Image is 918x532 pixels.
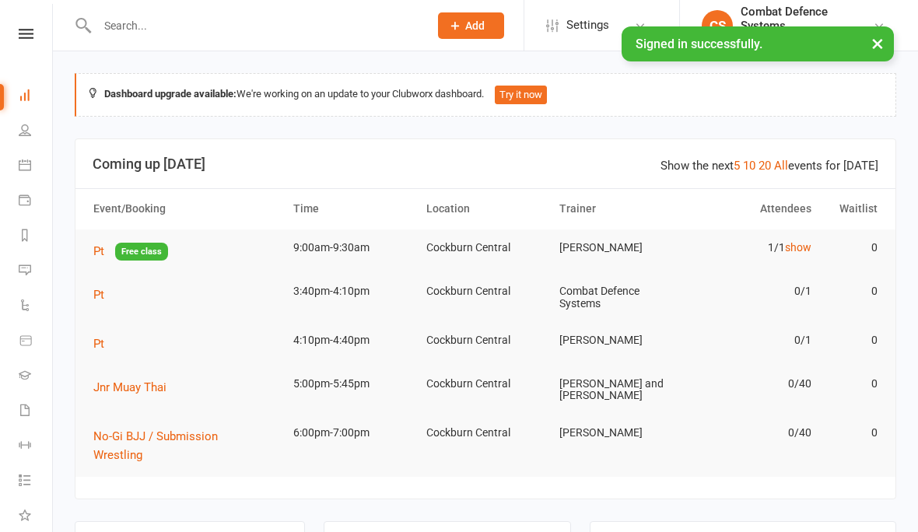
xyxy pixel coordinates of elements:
[419,189,552,229] th: Location
[19,114,54,149] a: People
[19,219,54,254] a: Reports
[759,159,771,173] a: 20
[552,189,685,229] th: Trainer
[743,159,755,173] a: 10
[104,88,237,100] strong: Dashboard upgrade available:
[93,334,115,353] button: Pt
[86,189,286,229] th: Event/Booking
[785,241,811,254] a: show
[19,184,54,219] a: Payments
[93,429,218,462] span: No-Gi BJJ / Submission Wrestling
[93,427,279,464] button: No-Gi BJJ / Submission Wrestling
[286,415,419,451] td: 6:00pm-7:00pm
[685,415,818,451] td: 0/40
[93,156,878,172] h3: Coming up [DATE]
[734,159,740,173] a: 5
[93,15,418,37] input: Search...
[419,229,552,266] td: Cockburn Central
[286,189,419,229] th: Time
[286,273,419,310] td: 3:40pm-4:10pm
[93,244,104,258] span: Pt
[685,322,818,359] td: 0/1
[552,229,685,266] td: [PERSON_NAME]
[419,415,552,451] td: Cockburn Central
[685,189,818,229] th: Attendees
[419,322,552,359] td: Cockburn Central
[774,159,788,173] a: All
[552,366,685,415] td: [PERSON_NAME] and [PERSON_NAME]
[93,337,104,351] span: Pt
[286,229,419,266] td: 9:00am-9:30am
[495,86,547,104] button: Try it now
[438,12,504,39] button: Add
[818,322,885,359] td: 0
[818,273,885,310] td: 0
[636,37,762,51] span: Signed in successfully.
[465,19,485,32] span: Add
[685,273,818,310] td: 0/1
[818,229,885,266] td: 0
[75,73,896,117] div: We're working on an update to your Clubworx dashboard.
[115,243,168,261] span: Free class
[93,378,177,397] button: Jnr Muay Thai
[566,8,609,43] span: Settings
[419,273,552,310] td: Cockburn Central
[19,79,54,114] a: Dashboard
[864,26,892,60] button: ×
[818,189,885,229] th: Waitlist
[19,324,54,359] a: Product Sales
[660,156,878,175] div: Show the next events for [DATE]
[702,10,733,41] div: CS
[552,273,685,322] td: Combat Defence Systems
[93,380,166,394] span: Jnr Muay Thai
[419,366,552,402] td: Cockburn Central
[93,242,168,261] button: PtFree class
[93,285,115,304] button: Pt
[818,415,885,451] td: 0
[685,229,818,266] td: 1/1
[552,322,685,359] td: [PERSON_NAME]
[685,366,818,402] td: 0/40
[286,366,419,402] td: 5:00pm-5:45pm
[552,415,685,451] td: [PERSON_NAME]
[19,149,54,184] a: Calendar
[818,366,885,402] td: 0
[93,288,104,302] span: Pt
[286,322,419,359] td: 4:10pm-4:40pm
[741,5,873,33] div: Combat Defence Systems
